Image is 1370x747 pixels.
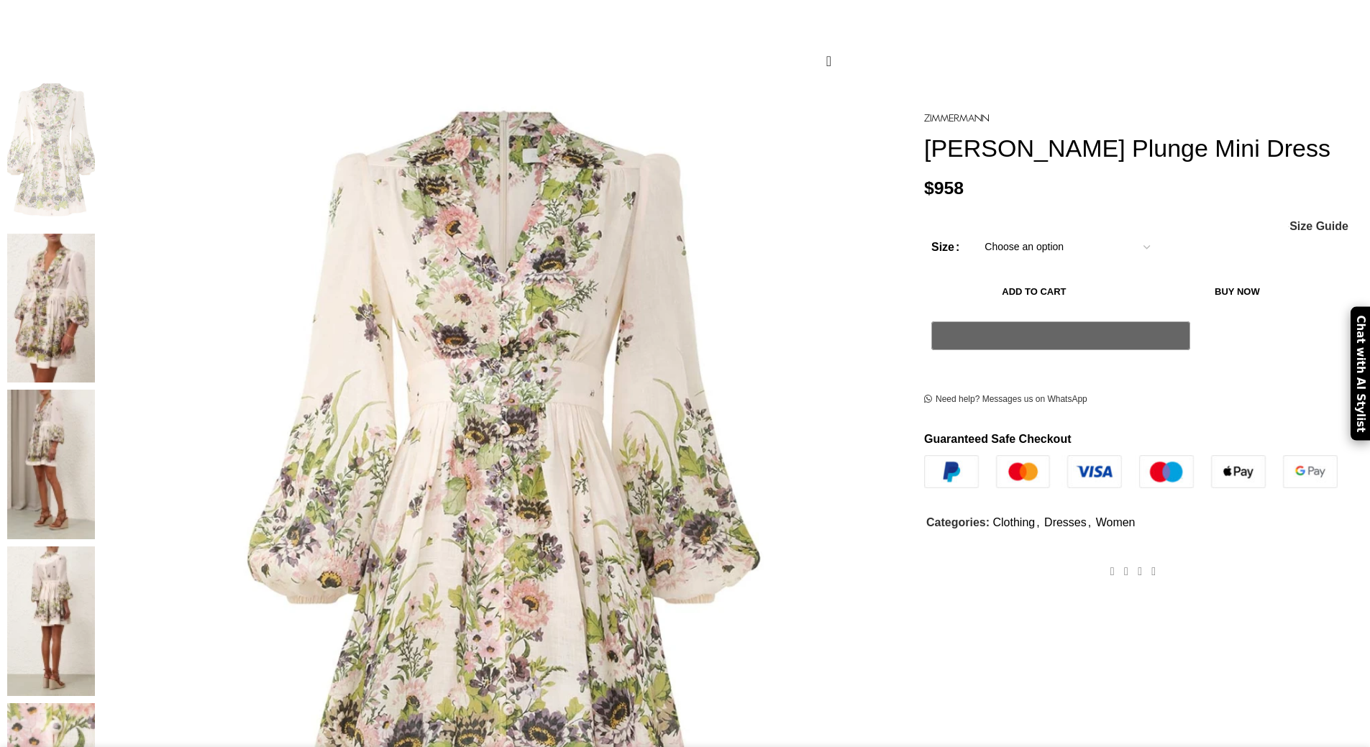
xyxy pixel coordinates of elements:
a: Women [1096,516,1136,528]
a: Facebook social link [1105,561,1119,582]
button: Pay with GPay [931,321,1190,350]
button: Buy now [1144,277,1330,307]
strong: Guaranteed Safe Checkout [924,433,1072,445]
img: guaranteed-safe-checkout-bordered.j [924,455,1338,488]
img: Zimmermann [924,114,989,122]
span: , [1036,513,1039,532]
span: , [1088,513,1091,532]
a: X social link [1119,561,1133,582]
a: Size Guide [1289,221,1348,232]
label: Size [931,238,959,257]
a: Need help? Messages us on WhatsApp [924,393,1087,405]
a: WhatsApp social link [1147,561,1161,582]
span: Categories: [926,516,990,528]
img: Zimmermann dress [7,77,95,226]
h1: [PERSON_NAME] Plunge Mini Dress [924,134,1359,163]
bdi: 958 [924,178,964,197]
a: Pinterest social link [1133,561,1146,582]
button: Add to cart [931,277,1137,307]
iframe: Secure payment input frame [928,358,1193,359]
a: Clothing [992,516,1035,528]
span: $ [924,178,934,197]
img: Zimmermann dress [7,390,95,539]
img: Zimmermann dresses [7,546,95,696]
a: Dresses [1044,516,1087,528]
img: Zimmermann dresses [7,234,95,383]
